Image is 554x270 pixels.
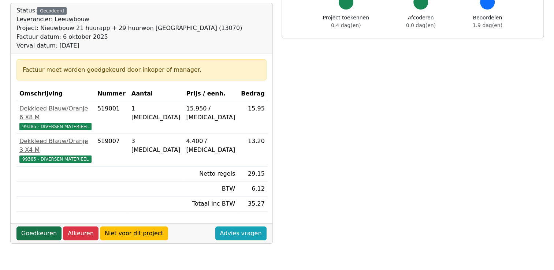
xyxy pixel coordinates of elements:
[238,86,268,101] th: Bedrag
[16,41,242,50] div: Verval datum: [DATE]
[238,134,268,166] td: 13.20
[238,181,268,196] td: 6.12
[63,226,98,240] a: Afkeuren
[183,86,238,101] th: Prijs / eenh.
[16,15,242,24] div: Leverancier: Leeuwbouw
[331,22,361,28] span: 0.4 dag(en)
[16,24,242,33] div: Project: Nieuwbouw 21 huurapp + 29 huurwon [GEOGRAPHIC_DATA] (13070)
[16,6,242,50] div: Status:
[183,196,238,211] td: Totaal inc BTW
[37,7,67,15] div: Gecodeerd
[238,196,268,211] td: 35.27
[406,14,436,29] div: Afcoderen
[16,33,242,41] div: Factuur datum: 6 oktober 2025
[19,123,92,130] span: 99385 - DIVERSEN MATERIEEL
[16,86,94,101] th: Omschrijving
[94,86,129,101] th: Nummer
[16,226,62,240] a: Goedkeuren
[131,137,181,154] div: 3 [MEDICAL_DATA]
[186,104,235,122] div: 15.950 / [MEDICAL_DATA]
[23,65,260,74] div: Factuur moet worden goedgekeurd door inkoper of manager.
[323,14,369,29] div: Project toekennen
[129,86,183,101] th: Aantal
[19,137,92,163] a: Dekkleed Blauw/Oranje 3 X4 M99385 - DIVERSEN MATERIEEL
[238,166,268,181] td: 29.15
[183,181,238,196] td: BTW
[19,104,92,131] a: Dekkleed Blauw/Oranje 6 X8 M99385 - DIVERSEN MATERIEEL
[406,22,436,28] span: 0.0 dag(en)
[473,22,502,28] span: 1.9 dag(en)
[94,101,129,134] td: 519001
[186,137,235,154] div: 4.400 / [MEDICAL_DATA]
[131,104,181,122] div: 1 [MEDICAL_DATA]
[183,166,238,181] td: Netto regels
[94,134,129,166] td: 519007
[473,14,502,29] div: Beoordelen
[100,226,168,240] a: Niet voor dit project
[19,137,92,154] div: Dekkleed Blauw/Oranje 3 X4 M
[19,155,92,163] span: 99385 - DIVERSEN MATERIEEL
[238,101,268,134] td: 15.95
[19,104,92,122] div: Dekkleed Blauw/Oranje 6 X8 M
[215,226,267,240] a: Advies vragen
